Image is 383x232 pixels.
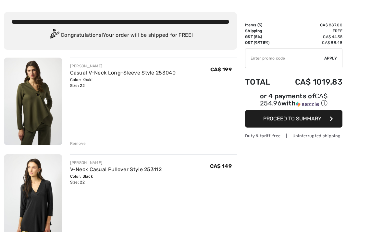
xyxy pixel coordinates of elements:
td: GST (5%) [245,34,279,40]
img: Congratulation2.svg [48,29,61,42]
div: Remove [70,141,86,146]
div: [PERSON_NAME] [70,63,176,69]
input: Promo code [245,48,324,68]
div: Duty & tariff-free | Uninterrupted shipping [245,133,342,139]
td: CA$ 887.00 [279,22,342,28]
span: CA$ 254.96 [260,92,327,107]
span: Proceed to Summary [263,116,321,122]
td: Total [245,71,279,93]
img: Sezzle [296,101,319,107]
div: Color: Khaki Size: 22 [70,77,176,89]
a: V-Neck Casual Pullover Style 253112 [70,166,162,172]
td: Free [279,28,342,34]
td: CA$ 1019.83 [279,71,342,93]
button: Proceed to Summary [245,110,342,128]
td: CA$ 88.48 [279,40,342,46]
a: Casual V-Neck Long-Sleeve Style 253040 [70,70,176,76]
td: Items ( ) [245,22,279,28]
div: Color: Black Size: 22 [70,173,162,185]
td: CA$ 44.35 [279,34,342,40]
td: Shipping [245,28,279,34]
span: Apply [324,55,337,61]
div: or 4 payments of with [245,93,342,108]
img: Casual V-Neck Long-Sleeve Style 253040 [4,58,62,145]
div: or 4 payments ofCA$ 254.96withSezzle Click to learn more about Sezzle [245,93,342,110]
span: CA$ 199 [210,66,232,73]
div: Congratulations! Your order will be shipped for FREE! [12,29,229,42]
div: [PERSON_NAME] [70,160,162,166]
span: CA$ 149 [210,163,232,169]
span: 5 [259,23,261,27]
td: QST (9.975%) [245,40,279,46]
